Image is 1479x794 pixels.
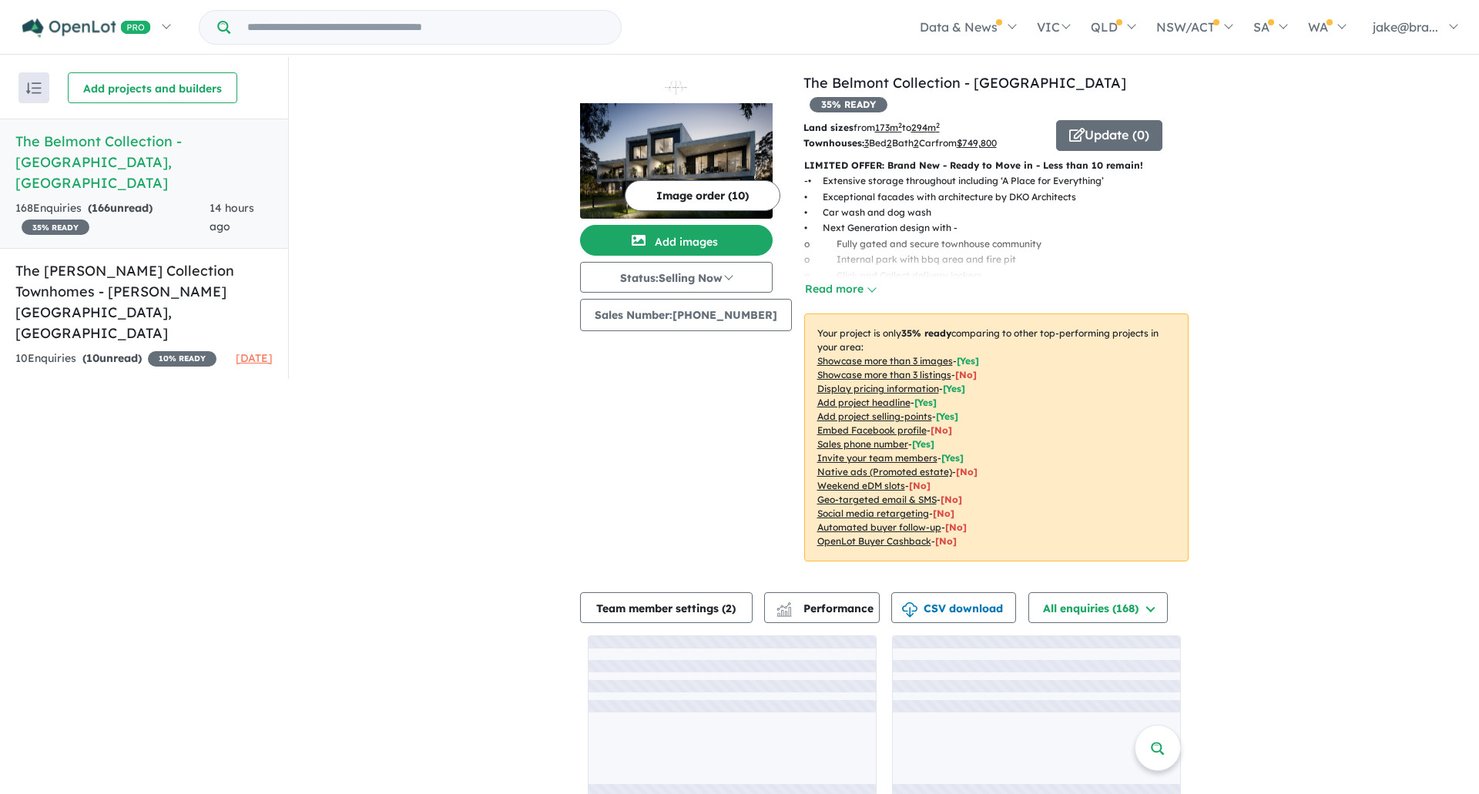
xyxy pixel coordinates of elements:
span: Performance [779,601,874,615]
button: Sales Number:[PHONE_NUMBER] [580,299,792,331]
button: Read more [804,280,877,298]
span: 10 [86,351,99,365]
sup: 2 [898,121,902,129]
a: The Belmont Collection - [GEOGRAPHIC_DATA] [803,74,1126,92]
u: 173 m [875,122,902,133]
span: 10 % READY [148,351,216,367]
button: Status:Selling Now [580,262,773,293]
u: 2 [914,137,919,149]
span: [DATE] [236,351,273,365]
button: Add projects and builders [68,72,237,103]
span: 166 [92,201,110,215]
u: Sales phone number [817,438,908,450]
u: 2 [887,137,892,149]
u: Automated buyer follow-up [817,521,941,533]
img: sort.svg [26,82,42,94]
p: Bed Bath Car from [803,136,1045,151]
u: Weekend eDM slots [817,480,905,491]
u: Social media retargeting [817,508,929,519]
span: to [902,122,940,133]
h5: The [PERSON_NAME] Collection Townhomes - [PERSON_NAME][GEOGRAPHIC_DATA] , [GEOGRAPHIC_DATA] [15,260,273,343]
b: Land sizes [803,122,854,133]
span: 2 [726,601,732,615]
u: OpenLot Buyer Cashback [817,535,931,547]
span: [No] [941,494,962,505]
button: Add images [580,225,773,256]
sup: 2 [936,121,940,129]
strong: ( unread) [88,201,153,215]
span: [No] [956,466,978,477]
u: Showcase more than 3 listings [817,369,951,380]
span: [No] [935,535,957,547]
img: Openlot PRO Logo White [22,18,151,38]
span: [No] [909,480,931,491]
u: Geo-targeted email & SMS [817,494,937,505]
button: Team member settings (2) [580,592,753,623]
u: Invite your team members [817,452,937,464]
button: CSV download [891,592,1016,623]
u: Add project selling-points [817,410,932,422]
u: Showcase more than 3 images [817,355,953,367]
p: - • Extensive storage throughout including ‘A Place for Everything’ • Exceptional facades with ar... [804,173,1201,330]
u: 294 m [911,122,940,133]
img: download icon [902,602,917,618]
input: Try estate name, suburb, builder or developer [233,11,618,44]
h5: The Belmont Collection - [GEOGRAPHIC_DATA] , [GEOGRAPHIC_DATA] [15,131,273,193]
p: LIMITED OFFER: Brand New - Ready to Move in - Less than 10 remain! [804,158,1189,173]
u: Native ads (Promoted estate) [817,466,952,477]
b: 35 % ready [901,327,951,339]
div: 10 Enquir ies [15,350,216,368]
u: 3 [864,137,869,149]
u: Display pricing information [817,383,939,394]
span: [ No ] [931,424,952,436]
p: Your project is only comparing to other top-performing projects in your area: - - - - - - - - - -... [804,313,1189,561]
img: line-chart.svg [776,602,790,611]
span: [ No ] [955,369,977,380]
span: [ Yes ] [941,452,964,464]
b: Townhouses: [803,137,864,149]
span: [ Yes ] [912,438,934,450]
img: The Belmont Collection - Mill Park Logo [586,79,766,97]
strong: ( unread) [82,351,142,365]
span: [ Yes ] [914,397,937,408]
span: 14 hours ago [210,201,254,233]
span: 35 % READY [22,219,89,235]
u: $ 749,800 [957,137,997,149]
button: Image order (10) [625,180,780,211]
img: The Belmont Collection - Mill Park [580,103,773,219]
a: The Belmont Collection - Mill Park LogoThe Belmont Collection - Mill Park [580,72,773,219]
button: Performance [764,592,880,623]
span: [ Yes ] [957,355,979,367]
span: [No] [933,508,954,519]
u: Embed Facebook profile [817,424,927,436]
span: [ Yes ] [943,383,965,394]
span: jake@bra... [1373,19,1438,35]
button: Update (0) [1056,120,1162,151]
span: [No] [945,521,967,533]
span: 35 % READY [810,97,887,112]
button: All enquiries (168) [1028,592,1168,623]
p: from [803,120,1045,136]
span: [ Yes ] [936,410,958,422]
img: bar-chart.svg [776,607,792,617]
div: 168 Enquir ies [15,199,210,236]
u: Add project headline [817,397,911,408]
